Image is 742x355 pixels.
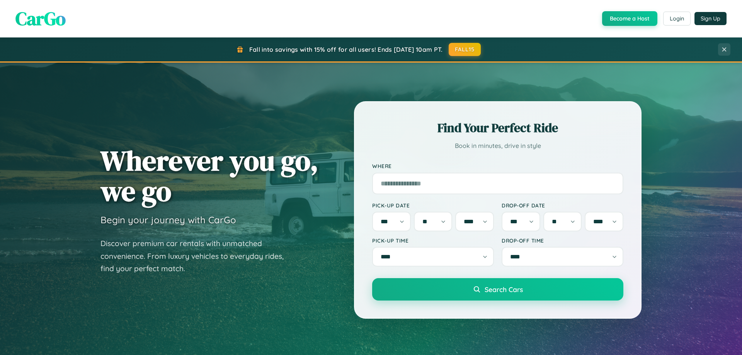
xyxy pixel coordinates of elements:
p: Discover premium car rentals with unmatched convenience. From luxury vehicles to everyday rides, ... [100,237,294,275]
span: CarGo [15,6,66,31]
span: Search Cars [485,285,523,294]
label: Pick-up Time [372,237,494,244]
label: Drop-off Date [502,202,623,209]
button: Search Cars [372,278,623,301]
label: Where [372,163,623,170]
label: Drop-off Time [502,237,623,244]
button: FALL15 [449,43,481,56]
button: Become a Host [602,11,657,26]
label: Pick-up Date [372,202,494,209]
h2: Find Your Perfect Ride [372,119,623,136]
button: Login [663,12,691,25]
p: Book in minutes, drive in style [372,140,623,151]
button: Sign Up [694,12,727,25]
span: Fall into savings with 15% off for all users! Ends [DATE] 10am PT. [249,46,443,53]
h3: Begin your journey with CarGo [100,214,236,226]
h1: Wherever you go, we go [100,145,318,206]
